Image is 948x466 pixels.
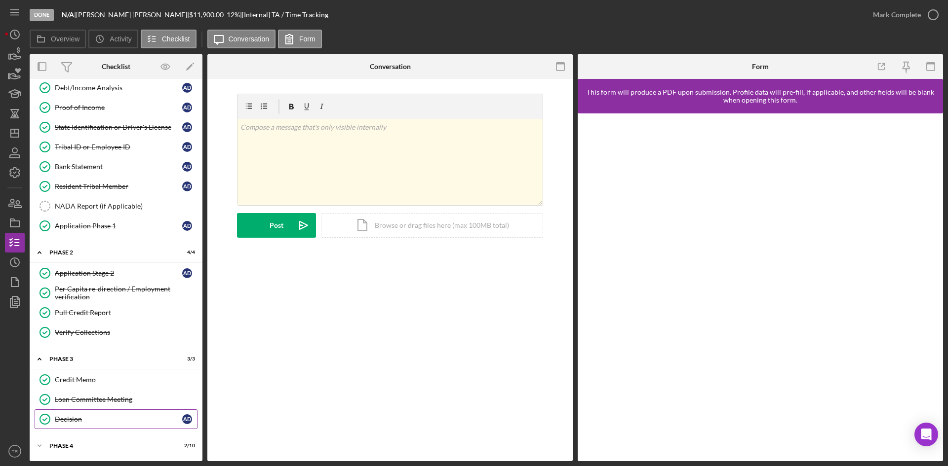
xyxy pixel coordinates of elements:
a: Resident Tribal MemberAD [35,177,197,196]
a: State Identification or Driver's LicenseAD [35,117,197,137]
button: Mark Complete [863,5,943,25]
div: A D [182,103,192,112]
label: Conversation [229,35,270,43]
div: Tribal ID or Employee ID [55,143,182,151]
button: Checklist [141,30,197,48]
div: A D [182,221,192,231]
div: A D [182,83,192,93]
a: Application Phase 1AD [35,216,197,236]
div: Open Intercom Messenger [914,423,938,446]
div: Done [30,9,54,21]
a: Debt/Income AnalysisAD [35,78,197,98]
a: NADA Report (if Applicable) [35,196,197,216]
div: Credit Memo [55,376,197,384]
label: Activity [110,35,131,43]
div: Decision [55,415,182,423]
div: Verify Collections [55,328,197,336]
a: DecisionAD [35,409,197,429]
div: A D [182,122,192,132]
div: Bank Statement [55,163,182,171]
div: NADA Report (if Applicable) [55,202,197,210]
div: | [Internal] TA / Time Tracking [240,11,328,19]
a: Pull Credit Report [35,303,197,323]
div: Debt/Income Analysis [55,84,182,92]
button: Post [237,213,316,238]
div: A D [182,268,192,278]
label: Form [299,35,316,43]
a: Tribal ID or Employee IDAD [35,137,197,157]
iframe: Lenderfit form [588,123,934,451]
div: State Identification or Driver's License [55,123,182,131]
div: [PERSON_NAME] [PERSON_NAME] | [76,11,189,19]
div: Form [752,63,769,71]
div: Application Stage 2 [55,269,182,277]
div: 3 / 3 [177,356,195,362]
div: Phase 3 [49,356,170,362]
div: 4 / 4 [177,250,195,255]
div: A D [182,181,192,191]
text: TR [12,449,18,454]
div: Phase 2 [49,250,170,255]
button: Activity [88,30,138,48]
div: Conversation [370,63,411,71]
div: Resident Tribal Member [55,182,182,190]
a: Verify Collections [35,323,197,342]
button: TR [5,441,25,461]
div: Phase 4 [49,443,170,449]
label: Overview [51,35,79,43]
div: Loan Committee Meeting [55,395,197,403]
div: Checklist [102,63,130,71]
div: Proof of Income [55,104,182,111]
div: $11,900.00 [189,11,227,19]
button: Overview [30,30,86,48]
a: Application Stage 2AD [35,263,197,283]
div: Post [270,213,283,238]
div: A D [182,162,192,172]
div: A D [182,142,192,152]
b: N/A [62,10,74,19]
a: Proof of IncomeAD [35,98,197,117]
a: Per Capita re-direction / Employment verification [35,283,197,303]
div: | [62,11,76,19]
div: 2 / 10 [177,443,195,449]
a: Bank StatementAD [35,157,197,177]
div: Pull Credit Report [55,309,197,317]
div: 12 % [227,11,240,19]
label: Checklist [162,35,190,43]
button: Conversation [207,30,276,48]
button: Form [278,30,322,48]
a: Loan Committee Meeting [35,390,197,409]
a: Credit Memo [35,370,197,390]
div: Application Phase 1 [55,222,182,230]
div: This form will produce a PDF upon submission. Profile data will pre-fill, if applicable, and othe... [583,88,938,104]
div: Per Capita re-direction / Employment verification [55,285,197,301]
div: A D [182,414,192,424]
div: Mark Complete [873,5,921,25]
